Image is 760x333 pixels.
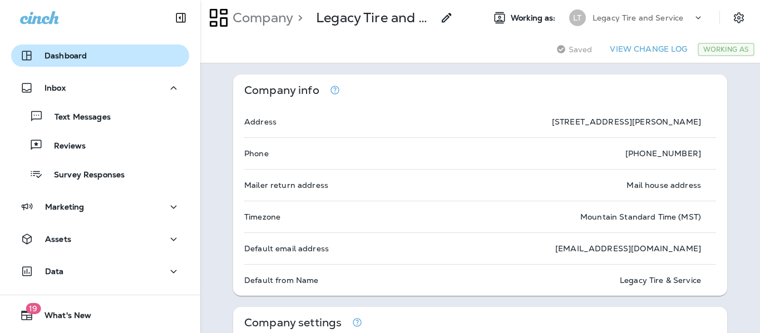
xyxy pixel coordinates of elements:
button: Collapse Sidebar [165,7,196,29]
p: Company info [244,86,319,95]
p: Legacy Tire & Service [620,276,701,285]
button: Text Messages [11,105,189,128]
p: Mailer return address [244,181,328,190]
button: Marketing [11,196,189,218]
p: Text Messages [43,112,111,123]
p: Default from Name [244,276,318,285]
button: Dashboard [11,44,189,67]
button: Data [11,260,189,282]
span: 19 [26,303,41,314]
p: Address [244,117,277,126]
button: Reviews [11,133,189,157]
p: Reviews [43,141,86,152]
p: Legacy Tire and Service [316,9,433,26]
p: > [293,9,303,26]
p: Timezone [244,212,280,221]
p: Inbox [45,83,66,92]
div: Working As [698,43,754,56]
button: View Change Log [605,41,692,58]
button: 19What's New [11,304,189,326]
p: [PHONE_NUMBER] [625,149,701,158]
p: [EMAIL_ADDRESS][DOMAIN_NAME] [555,244,701,253]
p: Mountain Standard Time (MST) [580,212,701,221]
p: Legacy Tire and Service [593,13,683,22]
p: Survey Responses [43,170,125,181]
p: Phone [244,149,269,158]
div: LT [569,9,586,26]
p: Marketing [45,202,84,211]
p: Mail house address [626,181,701,190]
p: Default email address [244,244,329,253]
button: Settings [729,8,749,28]
p: Company settings [244,318,342,327]
span: Saved [569,45,593,54]
p: Assets [45,235,71,243]
p: Data [45,267,64,276]
p: Dashboard [45,51,87,60]
span: What's New [33,311,91,324]
button: Inbox [11,77,189,99]
button: Survey Responses [11,162,189,186]
p: [STREET_ADDRESS][PERSON_NAME] [552,117,701,126]
p: Company [228,9,293,26]
span: Working as: [511,13,558,23]
button: Assets [11,228,189,250]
